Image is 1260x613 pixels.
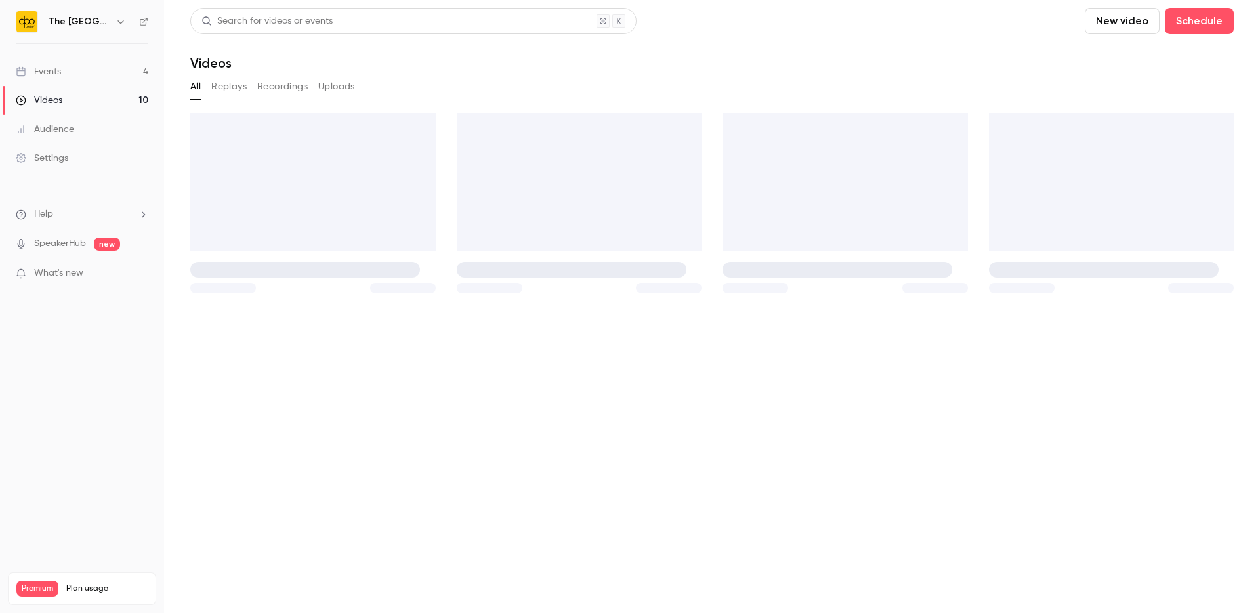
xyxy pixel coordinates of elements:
span: What's new [34,266,83,280]
span: Help [34,207,53,221]
span: new [94,238,120,251]
a: SpeakerHub [34,237,86,251]
div: Search for videos or events [201,14,333,28]
button: Replays [211,76,247,97]
li: help-dropdown-opener [16,207,148,221]
div: Audience [16,123,74,136]
div: Events [16,65,61,78]
span: Premium [16,581,58,597]
button: All [190,76,201,97]
span: Plan usage [66,583,148,594]
img: The DPO Centre [16,11,37,32]
h6: The [GEOGRAPHIC_DATA] [49,15,110,28]
h1: Videos [190,55,232,71]
button: Schedule [1165,8,1234,34]
button: Recordings [257,76,308,97]
button: New video [1085,8,1160,34]
button: Uploads [318,76,355,97]
div: Settings [16,152,68,165]
div: Videos [16,94,62,107]
section: Videos [190,8,1234,605]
